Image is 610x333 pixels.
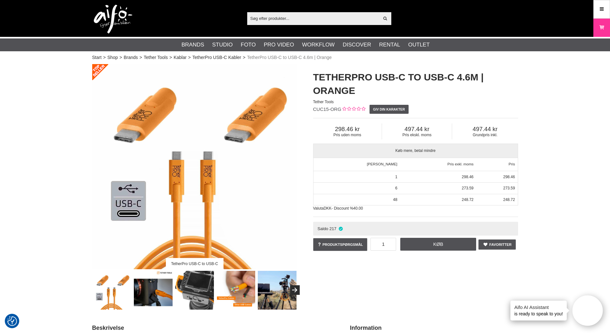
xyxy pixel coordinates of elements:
span: - Discount % [331,206,353,211]
a: Brands [182,41,204,49]
div: Kundebed&#248;mmelse: 0 [341,106,365,113]
span: > [243,54,245,61]
span: > [169,54,172,61]
span: 217 [329,226,337,231]
span: Pris ekskl. moms [382,133,452,137]
img: TetherPro USB Cables [216,271,255,310]
a: Pro Video [264,41,294,49]
img: logo.png [94,5,132,34]
span: 6 [395,186,397,190]
span: 273.59 [503,186,515,190]
i: På lager [338,226,344,231]
img: TetherPro USB Cables [258,271,297,310]
span: Saldo [317,226,328,231]
span: > [188,54,191,61]
a: TetherPro USB-C Kabler [192,54,241,61]
span: DKK [324,206,332,211]
img: Cable locked with TetherBlock [175,271,214,310]
a: Produktspørgsmål [313,238,368,251]
img: Revisit consent button [7,316,17,326]
span: CUC15-ORG [313,106,341,112]
a: Shop [107,54,118,61]
input: Søg efter produkter... [247,13,379,23]
h1: TetherPro USB-C to USB-C 4.6m | Orange [313,71,518,97]
span: Pris [508,162,515,166]
span: 497.44 [382,126,452,133]
span: 48 [393,197,397,202]
a: Start [92,54,102,61]
span: 298.46 [503,175,515,179]
img: USB-C till USB-C [134,271,173,310]
a: Favoritter [478,239,516,250]
span: 1 [395,175,397,179]
span: Grundpris inkl. [452,133,518,137]
span: TetherPro USB-C to USB-C 4.6m | Orange [247,54,331,61]
span: 273.59 [462,186,474,190]
span: 248.72 [503,197,515,202]
a: Giv din karakter [370,105,409,114]
img: TetherPro USB-C to USB-C [93,271,131,310]
a: Foto [241,41,256,49]
span: 248.72 [462,197,474,202]
span: 298.46 [462,175,474,179]
span: 497.44 [452,126,518,133]
span: 40.00 [353,206,363,211]
span: Valuta [313,206,324,211]
span: 298.46 [313,126,382,133]
div: TetherPro USB-C to USB-C [166,258,223,269]
a: Workflow [302,41,335,49]
span: > [103,54,106,61]
a: Studio [212,41,233,49]
span: Pris uden moms [313,133,382,137]
span: > [119,54,122,61]
span: Tether Tools [313,100,334,104]
span: [PERSON_NAME] [367,162,397,166]
span: Pris exkl. moms [447,162,473,166]
h4: Aifo AI Assistant [514,304,563,311]
img: TetherPro USB-C to USB-C [92,64,297,269]
a: Rental [379,41,400,49]
a: Tether Tools [144,54,168,61]
h2: Beskrivelse [92,324,334,332]
a: Køb [400,238,476,251]
button: Next [290,285,300,295]
span: Køb mere, betal mindre [313,144,518,158]
button: Samtykkepræferencer [7,315,17,327]
a: Discover [343,41,371,49]
h2: Information [350,324,518,332]
a: Kablar [174,54,186,61]
div: is ready to speak to you! [510,301,567,321]
a: Outlet [408,41,430,49]
span: > [140,54,142,61]
a: Brands [124,54,138,61]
